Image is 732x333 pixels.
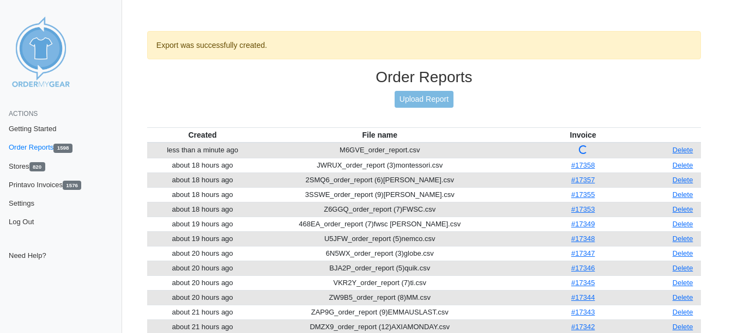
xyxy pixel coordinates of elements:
[501,127,664,143] th: Invoice
[571,279,595,287] a: #17345
[571,293,595,301] a: #17344
[147,217,258,231] td: about 19 hours ago
[147,290,258,305] td: about 20 hours ago
[571,190,595,199] a: #17355
[63,181,81,190] span: 1576
[147,127,258,143] th: Created
[673,235,693,243] a: Delete
[258,127,501,143] th: File name
[571,323,595,331] a: #17342
[673,176,693,184] a: Delete
[571,220,595,228] a: #17349
[571,249,595,257] a: #17347
[147,305,258,319] td: about 21 hours ago
[258,143,501,158] td: M6GVE_order_report.csv
[673,308,693,316] a: Delete
[571,235,595,243] a: #17348
[673,205,693,213] a: Delete
[571,176,595,184] a: #17357
[258,217,501,231] td: 468EA_order_report (7)fwsc [PERSON_NAME].csv
[673,161,693,169] a: Delete
[147,172,258,187] td: about 18 hours ago
[147,68,701,87] h3: Order Reports
[258,187,501,202] td: 3SSWE_order_report (9)[PERSON_NAME].csv
[258,231,501,246] td: U5JFW_order_report (5)nemco.csv
[673,220,693,228] a: Delete
[571,308,595,316] a: #17343
[395,91,453,108] a: Upload Report
[258,261,501,275] td: BJA2P_order_report (5)quik.csv
[147,143,258,158] td: less than a minute ago
[258,202,501,217] td: Z6GGQ_order_report (7)FWSC.csv
[147,187,258,202] td: about 18 hours ago
[29,162,45,171] span: 820
[258,290,501,305] td: ZW9B5_order_report (8)MM.csv
[9,110,38,118] span: Actions
[258,275,501,290] td: VKR2Y_order_report (7)ti.csv
[147,202,258,217] td: about 18 hours ago
[673,146,693,154] a: Delete
[147,158,258,172] td: about 18 hours ago
[673,323,693,331] a: Delete
[571,205,595,213] a: #17353
[673,279,693,287] a: Delete
[673,249,693,257] a: Delete
[258,158,501,172] td: JWRUX_order_report (3)montessori.csv
[673,293,693,301] a: Delete
[571,264,595,272] a: #17346
[258,305,501,319] td: ZAP9G_order_report (9)EMMAUSLAST.csv
[571,161,595,169] a: #17358
[147,261,258,275] td: about 20 hours ago
[147,31,701,59] div: Export was successfully created.
[53,144,72,153] span: 1598
[673,190,693,199] a: Delete
[147,246,258,261] td: about 20 hours ago
[673,264,693,272] a: Delete
[147,275,258,290] td: about 20 hours ago
[258,172,501,187] td: 2SMQ6_order_report (6)[PERSON_NAME].csv
[258,246,501,261] td: 6N5WX_order_report (3)globe.csv
[147,231,258,246] td: about 19 hours ago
